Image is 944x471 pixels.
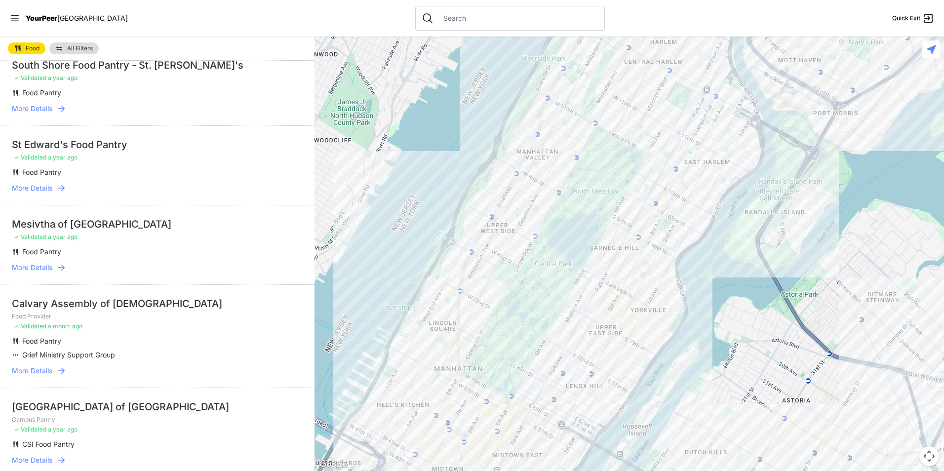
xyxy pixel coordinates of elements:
span: a year ago [48,74,78,81]
div: South Shore Food Pantry - St. [PERSON_NAME]'s [12,58,303,72]
span: More Details [12,263,52,273]
a: More Details [12,263,303,273]
span: YourPeer [26,14,57,22]
span: ✓ Validated [14,322,46,330]
span: a year ago [48,426,78,433]
a: YourPeer[GEOGRAPHIC_DATA] [26,15,128,21]
span: More Details [12,366,52,376]
button: Map camera controls [919,446,939,466]
a: More Details [12,104,303,114]
span: a month ago [48,322,82,330]
span: More Details [12,455,52,465]
span: Quick Exit [892,14,920,22]
span: Food Pantry [22,337,61,345]
div: Mesivtha of [GEOGRAPHIC_DATA] [12,217,303,231]
span: ✓ Validated [14,154,46,161]
span: a year ago [48,154,78,161]
span: ✓ Validated [14,233,46,240]
img: Google [317,458,350,471]
span: More Details [12,183,52,193]
span: More Details [12,104,52,114]
div: Calvary Assembly of [DEMOGRAPHIC_DATA] [12,297,303,311]
a: More Details [12,183,303,193]
a: All Filters [49,42,99,54]
span: Food Pantry [22,168,61,176]
span: a year ago [48,233,78,240]
span: [GEOGRAPHIC_DATA] [57,14,128,22]
input: Search [437,13,598,23]
span: All Filters [67,45,93,51]
a: Quick Exit [892,12,934,24]
p: Food Provider [12,313,303,320]
a: More Details [12,366,303,376]
span: Food Pantry [22,247,61,256]
span: CSI Food Pantry [22,440,75,448]
span: ✓ Validated [14,74,46,81]
div: [GEOGRAPHIC_DATA] of [GEOGRAPHIC_DATA] [12,400,303,414]
a: More Details [12,455,303,465]
span: ✓ Validated [14,426,46,433]
span: Grief Ministry Support Group [22,351,115,359]
span: Food Pantry [22,88,61,97]
div: St Edward's Food Pantry [12,138,303,152]
p: Campus Pantry [12,416,303,424]
a: Open this area in Google Maps (opens a new window) [317,458,350,471]
a: Food [8,42,45,54]
span: Food [26,45,39,51]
